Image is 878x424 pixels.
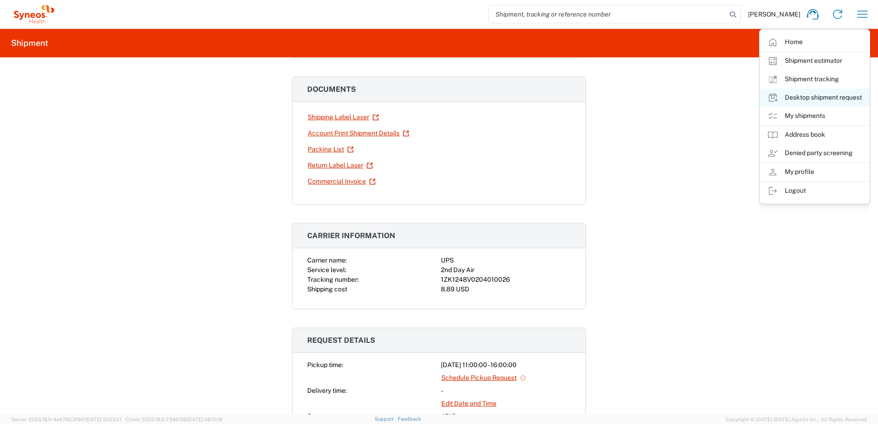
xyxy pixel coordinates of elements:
[441,412,571,421] div: 4510
[307,157,373,173] a: Return Label Laser
[307,257,347,264] span: Carrier name:
[11,417,121,422] span: Server: 2025.18.0-4e47823f9d1
[307,336,375,345] span: Request details
[441,265,571,275] div: 2nd Day Air
[441,360,571,370] div: [DATE] 11:00:00 - 16:00:00
[760,107,869,125] a: My shipments
[307,387,347,394] span: Delivery time:
[307,85,356,94] span: Documents
[398,416,421,422] a: Feedback
[307,125,410,141] a: Account Print Shipment Details
[441,256,571,265] div: UPS
[307,173,376,190] a: Commercial Invoice
[307,231,395,240] span: Carrier information
[489,6,726,23] input: Shipment, tracking or reference number
[748,10,800,18] span: [PERSON_NAME]
[307,285,347,293] span: Shipping cost
[726,415,867,424] span: Copyright © [DATE]-[DATE] Agistix Inc., All Rights Reserved
[760,89,869,107] a: Desktop shipment request
[760,70,869,89] a: Shipment tracking
[375,416,398,422] a: Support
[441,396,497,412] a: Edit Date and Time
[760,144,869,162] a: Denied party screening
[441,386,571,396] div: -
[760,126,869,144] a: Address book
[760,182,869,200] a: Logout
[307,109,379,125] a: Shipping Label Laser
[441,285,571,294] div: 8.89 USD
[11,38,48,49] h2: Shipment
[307,361,343,368] span: Pickup time:
[307,413,342,420] span: Cost center
[441,370,527,386] a: Schedule Pickup Request
[125,417,223,422] span: Client: 2025.18.0-7346316
[85,417,121,422] span: [DATE] 10:23:21
[307,276,359,283] span: Tracking number:
[760,52,869,70] a: Shipment estimator
[307,266,346,273] span: Service level:
[760,33,869,51] a: Home
[187,417,223,422] span: [DATE] 08:10:16
[307,141,354,157] a: Packing List
[760,163,869,181] a: My profile
[441,275,571,285] div: 1ZK1248V0204010026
